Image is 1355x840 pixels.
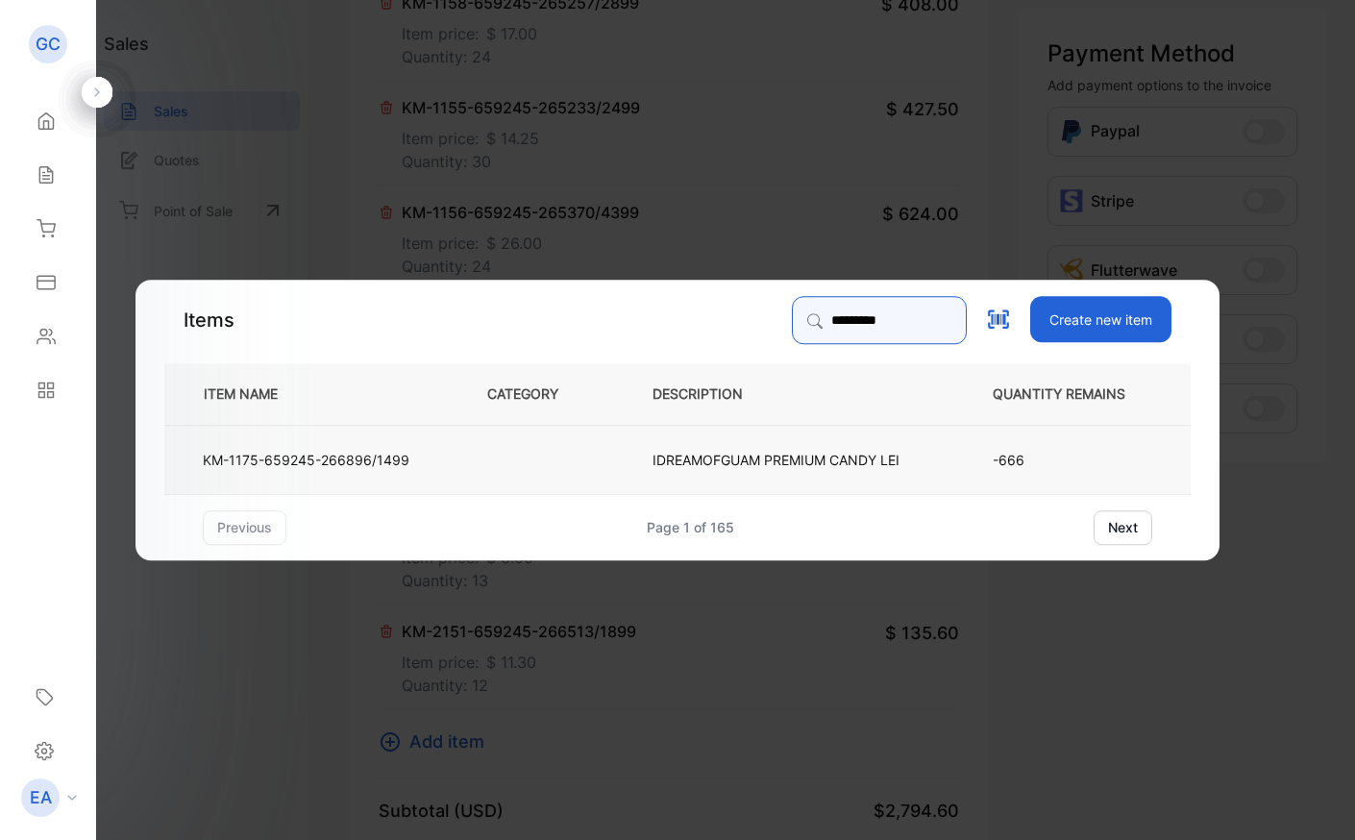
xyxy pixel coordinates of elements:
[196,384,308,405] p: ITEM NAME
[993,384,1156,405] p: QUANTITY REMAINS
[653,450,899,470] p: IDREAMOFGUAM PREMIUM CANDY LEI
[184,306,234,334] p: Items
[993,450,1156,470] p: -666
[15,8,73,65] button: Open LiveChat chat widget
[36,32,61,57] p: GC
[30,785,52,810] p: EA
[647,517,734,537] div: Page 1 of 165
[1030,296,1171,342] button: Create new item
[1094,510,1152,545] button: next
[487,384,589,405] p: CATEGORY
[203,510,286,545] button: previous
[203,450,409,470] p: KM-1175-659245-266896/1499
[653,384,774,405] p: DESCRIPTION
